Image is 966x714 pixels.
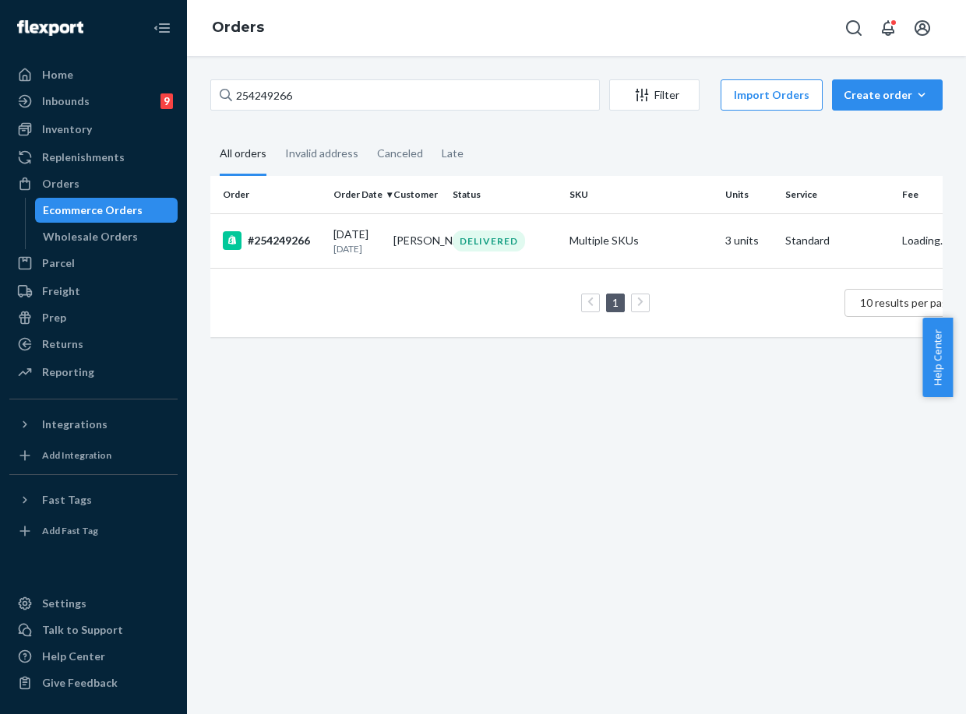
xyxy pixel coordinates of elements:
a: Inventory [9,117,178,142]
button: Integrations [9,412,178,437]
a: Returns [9,332,178,357]
td: [PERSON_NAME] [387,213,447,268]
div: Wholesale Orders [43,229,138,244]
img: Flexport logo [17,20,83,36]
a: Add Fast Tag [9,519,178,543]
div: Reporting [42,364,94,380]
a: Inbounds9 [9,89,178,114]
a: Parcel [9,251,178,276]
div: Settings [42,596,86,611]
a: Orders [212,19,264,36]
div: Give Feedback [42,675,118,691]
th: Units [719,176,779,213]
span: 10 results per page [860,296,954,309]
div: Inbounds [42,93,90,109]
div: Integrations [42,417,108,432]
div: Orders [42,176,79,192]
div: Customer [393,188,441,201]
button: Fast Tags [9,487,178,512]
a: Orders [9,171,178,196]
button: Open Search Box [838,12,869,44]
div: Invalid address [285,133,358,174]
a: Wholesale Orders [35,224,178,249]
a: Freight [9,279,178,304]
p: Standard [785,233,890,248]
button: Filter [609,79,700,111]
div: All orders [220,133,266,176]
div: Ecommerce Orders [43,202,143,218]
td: 3 units [719,213,779,268]
td: Multiple SKUs [563,213,719,268]
div: Add Integration [42,448,111,462]
ol: breadcrumbs [199,5,277,51]
div: Create order [844,87,931,103]
input: Search orders [210,79,600,111]
a: Ecommerce Orders [35,198,178,223]
a: Help Center [9,644,178,669]
div: Inventory [42,121,92,137]
th: SKU [563,176,719,213]
div: [DATE] [333,227,381,255]
div: Prep [42,310,66,325]
div: Parcel [42,255,75,271]
a: Home [9,62,178,87]
th: Order [210,176,327,213]
a: Settings [9,591,178,616]
th: Status [446,176,563,213]
button: Create order [832,79,943,111]
button: Help Center [922,318,953,397]
button: Close Navigation [146,12,178,44]
div: Help Center [42,649,105,664]
div: Replenishments [42,149,125,165]
a: Talk to Support [9,617,178,642]
a: Prep [9,305,178,330]
a: Replenishments [9,145,178,170]
p: [DATE] [333,242,381,255]
button: Open account menu [907,12,938,44]
a: Add Integration [9,443,178,468]
div: Returns [42,336,83,352]
div: 9 [160,93,173,109]
div: DELIVERED [453,230,525,251]
div: Freight [42,283,80,299]
th: Service [779,176,896,213]
div: Fast Tags [42,492,92,508]
div: Home [42,67,73,83]
th: Order Date [327,176,387,213]
a: Reporting [9,360,178,385]
div: Talk to Support [42,622,123,638]
button: Give Feedback [9,670,178,695]
div: #254249266 [223,231,321,250]
button: Import Orders [721,79,823,111]
a: Page 1 is your current page [609,296,622,309]
div: Add Fast Tag [42,524,98,537]
div: Late [442,133,464,174]
div: Canceled [377,133,423,174]
button: Open notifications [873,12,904,44]
div: Filter [610,87,699,103]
